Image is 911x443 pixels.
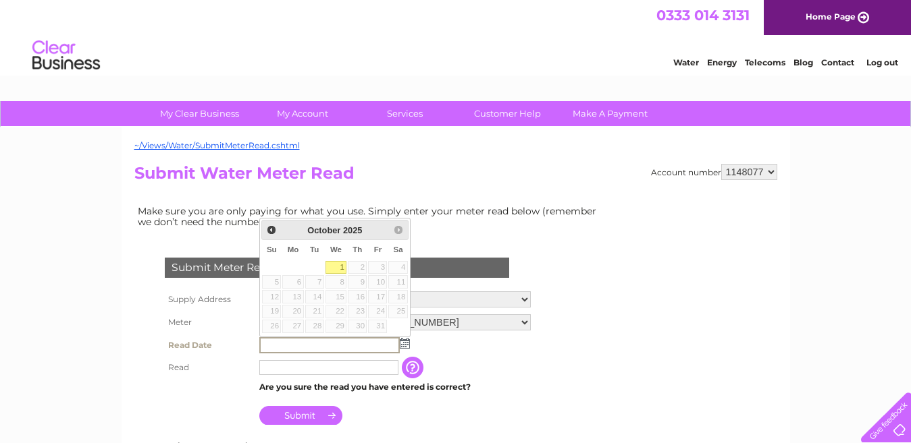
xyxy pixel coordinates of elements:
a: 1 [326,261,347,274]
span: Saturday [394,245,403,254]
th: Read Date [161,334,256,357]
th: Meter [161,311,256,334]
a: Blog [793,57,813,67]
div: Account number [651,164,777,180]
span: Tuesday [310,245,319,254]
a: Water [673,57,699,67]
div: Submit Meter Read [165,258,509,278]
span: 2025 [343,225,362,235]
th: Read [161,357,256,378]
input: Submit [259,406,342,425]
h2: Submit Water Meter Read [134,164,777,189]
span: Sunday [267,245,277,254]
div: Clear Business is a trading name of Verastar Limited (registered in [GEOGRAPHIC_DATA] No. 3667643... [137,7,775,65]
a: Energy [707,57,737,67]
a: My Clear Business [144,101,255,126]
a: Log out [866,57,898,67]
td: Make sure you are only paying for what you use. Simply enter your meter read below (remember we d... [134,202,607,231]
a: My Account [246,101,358,126]
a: 0333 014 3131 [656,7,750,24]
img: ... [400,338,410,349]
img: logo.png [32,35,101,76]
span: Monday [288,245,299,254]
th: Supply Address [161,288,256,311]
span: Prev [266,225,277,235]
span: Friday [374,245,382,254]
a: Prev [263,222,279,237]
span: October [307,225,340,235]
a: Make A Payment [554,101,666,126]
input: Information [402,357,426,378]
a: Services [349,101,461,126]
span: Thursday [353,245,362,254]
a: Contact [821,57,854,67]
td: Are you sure the read you have entered is correct? [256,378,534,396]
a: ~/Views/Water/SubmitMeterRead.cshtml [134,140,300,150]
span: Wednesday [330,245,342,254]
a: Telecoms [745,57,785,67]
a: Customer Help [452,101,563,126]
